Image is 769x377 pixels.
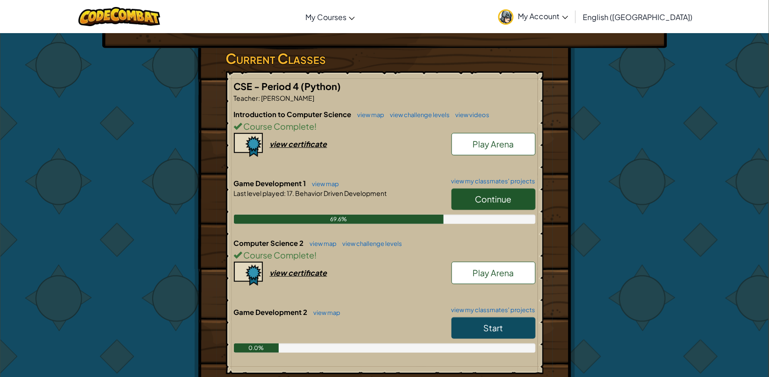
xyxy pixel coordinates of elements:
[234,215,444,224] div: 69.6%
[315,121,317,132] span: !
[473,267,514,278] span: Play Arena
[484,322,503,333] span: Start
[284,189,286,197] span: :
[270,268,327,278] div: view certificate
[518,11,568,21] span: My Account
[309,309,341,316] a: view map
[301,4,360,29] a: My Courses
[78,7,160,26] img: CodeCombat logo
[234,238,305,247] span: Computer Science 2
[338,240,402,247] a: view challenge levels
[242,250,315,260] span: Course Complete
[447,178,536,184] a: view my classmates' projects
[234,343,279,353] div: 0.0%
[261,94,315,102] span: [PERSON_NAME]
[234,80,301,92] span: CSE - Period 4
[315,250,317,260] span: !
[234,133,263,157] img: certificate-icon.png
[234,139,327,149] a: view certificate
[234,179,308,188] span: Game Development 1
[305,12,346,22] span: My Courses
[234,189,284,197] span: Last level played
[259,94,261,102] span: :
[494,2,573,31] a: My Account
[473,139,514,149] span: Play Arena
[226,48,543,69] h3: Current Classes
[234,94,259,102] span: Teacher
[579,4,698,29] a: English ([GEOGRAPHIC_DATA])
[386,111,450,119] a: view challenge levels
[234,307,309,316] span: Game Development 2
[353,111,385,119] a: view map
[475,194,512,204] span: Continue
[451,111,490,119] a: view videos
[295,189,387,197] span: Behavior Driven Development
[498,9,514,25] img: avatar
[234,262,263,286] img: certificate-icon.png
[583,12,693,22] span: English ([GEOGRAPHIC_DATA])
[308,180,339,188] a: view map
[286,189,295,197] span: 17.
[234,110,353,119] span: Introduction to Computer Science
[447,307,536,313] a: view my classmates' projects
[305,240,337,247] a: view map
[234,268,327,278] a: view certificate
[270,139,327,149] div: view certificate
[301,80,341,92] span: (Python)
[242,121,315,132] span: Course Complete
